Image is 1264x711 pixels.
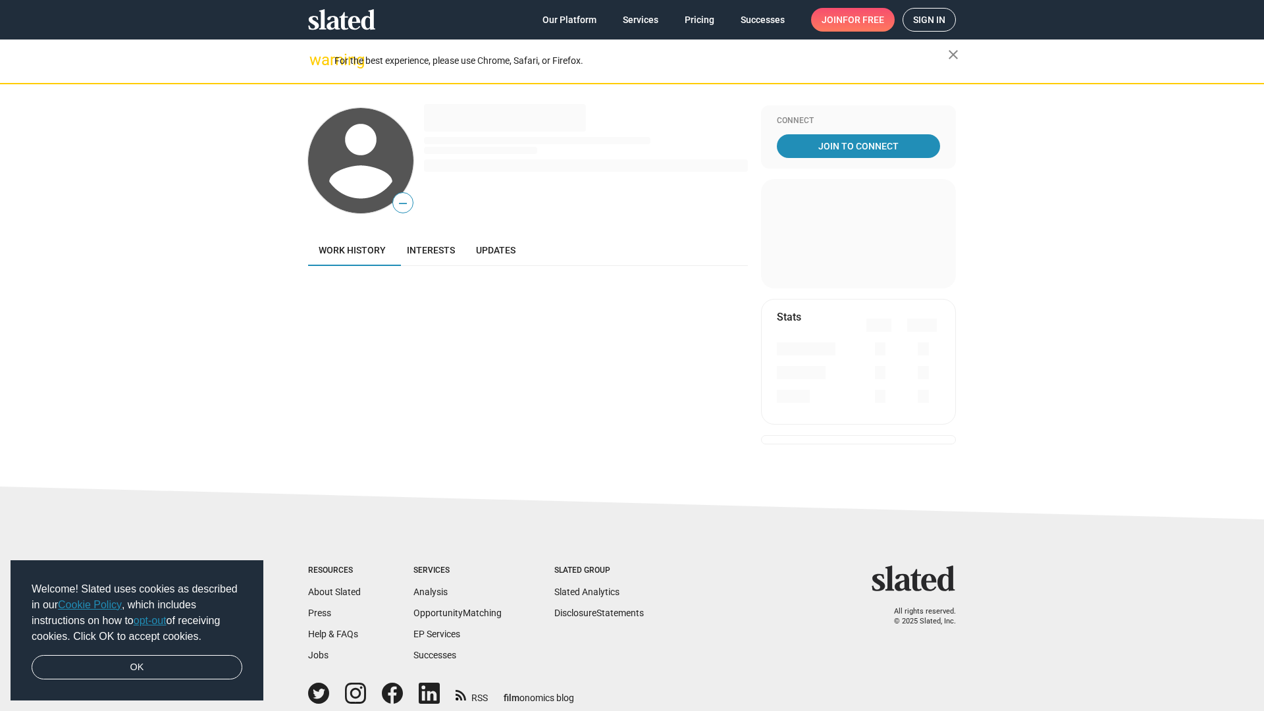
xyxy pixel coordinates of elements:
[476,245,515,255] span: Updates
[308,566,361,576] div: Resources
[504,681,574,704] a: filmonomics blog
[308,650,329,660] a: Jobs
[945,47,961,63] mat-icon: close
[413,587,448,597] a: Analysis
[903,8,956,32] a: Sign in
[623,8,658,32] span: Services
[308,629,358,639] a: Help & FAQs
[11,560,263,701] div: cookieconsent
[456,684,488,704] a: RSS
[32,655,242,680] a: dismiss cookie message
[779,134,937,158] span: Join To Connect
[309,52,325,68] mat-icon: warning
[319,245,386,255] span: Work history
[334,52,948,70] div: For the best experience, please use Chrome, Safari, or Firefox.
[413,566,502,576] div: Services
[822,8,884,32] span: Join
[542,8,596,32] span: Our Platform
[413,650,456,660] a: Successes
[32,581,242,645] span: Welcome! Slated uses cookies as described in our , which includes instructions on how to of recei...
[674,8,725,32] a: Pricing
[134,615,167,626] a: opt-out
[393,195,413,212] span: —
[730,8,795,32] a: Successes
[413,608,502,618] a: OpportunityMatching
[741,8,785,32] span: Successes
[554,608,644,618] a: DisclosureStatements
[880,607,956,626] p: All rights reserved. © 2025 Slated, Inc.
[58,599,122,610] a: Cookie Policy
[396,234,465,266] a: Interests
[685,8,714,32] span: Pricing
[554,566,644,576] div: Slated Group
[413,629,460,639] a: EP Services
[612,8,669,32] a: Services
[308,608,331,618] a: Press
[308,587,361,597] a: About Slated
[308,234,396,266] a: Work history
[504,693,519,703] span: film
[465,234,526,266] a: Updates
[777,310,801,324] mat-card-title: Stats
[843,8,884,32] span: for free
[777,116,940,126] div: Connect
[554,587,619,597] a: Slated Analytics
[407,245,455,255] span: Interests
[811,8,895,32] a: Joinfor free
[532,8,607,32] a: Our Platform
[777,134,940,158] a: Join To Connect
[913,9,945,31] span: Sign in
